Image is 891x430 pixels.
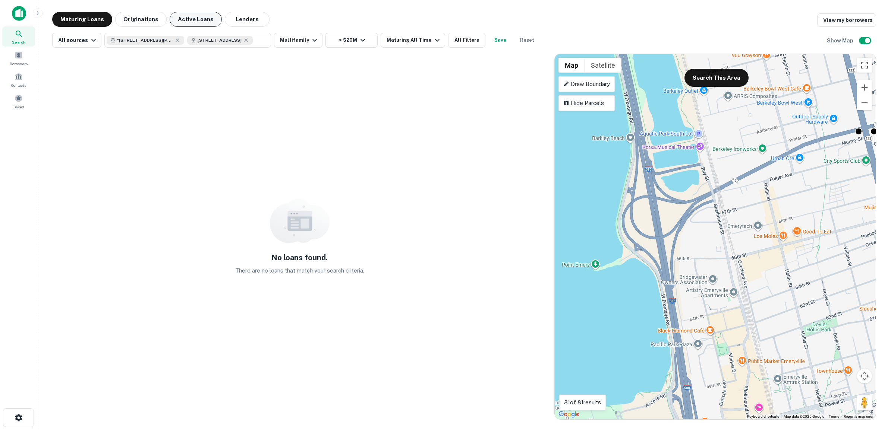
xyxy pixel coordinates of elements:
[2,91,35,111] a: Saved
[13,104,24,110] span: Saved
[448,33,485,48] button: All Filters
[488,33,512,48] button: Save your search to get updates of matches that match your search criteria.
[857,80,872,95] button: Zoom in
[225,12,270,27] button: Lenders
[381,33,445,48] button: Maturing All Time
[817,13,876,27] a: View my borrowers
[110,38,116,43] svg: Search for lender by keyword
[325,33,378,48] button: > $20M
[857,58,872,73] button: Toggle fullscreen view
[117,37,173,44] span: " [STREET_ADDRESS][PERSON_NAME] [GEOGRAPHIC_DATA], [US_STATE] 75080 "
[235,266,364,275] p: There are no loans that match your search criteria.
[271,252,328,263] h5: No loans found.
[58,36,98,45] div: All sources
[827,36,854,45] h6: Show Map
[558,58,585,73] button: Show street map
[564,398,601,407] p: 81 of 81 results
[747,414,779,419] button: Keyboard shortcuts
[170,12,222,27] button: Active Loans
[274,33,322,48] button: Multifamily
[52,12,112,27] button: Maturing Loans
[684,69,749,87] button: Search This Area
[784,414,824,418] span: Map data ©2025 Google
[829,414,839,418] a: Terms (opens in new tab)
[857,95,872,110] button: Zoom out
[52,33,101,48] button: All sources
[557,410,581,419] img: Google
[2,26,35,47] a: Search
[387,36,441,45] div: Maturing All Time
[270,198,330,243] img: empty content
[557,410,581,419] a: Open this area in Google Maps (opens a new window)
[10,61,28,67] span: Borrowers
[563,99,610,108] p: Hide Parcels
[854,370,891,406] iframe: Chat Widget
[515,33,539,48] button: Reset
[585,58,621,73] button: Show satellite imagery
[115,12,167,27] button: Originations
[2,48,35,68] a: Borrowers
[12,6,26,21] img: capitalize-icon.png
[2,70,35,90] a: Contacts
[12,39,25,45] span: Search
[198,37,242,44] span: [STREET_ADDRESS]
[563,80,610,89] p: Draw Boundary
[555,54,876,419] div: 0 0
[844,414,873,418] a: Report a map error
[857,369,872,383] button: Map camera controls
[11,82,26,88] span: Contacts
